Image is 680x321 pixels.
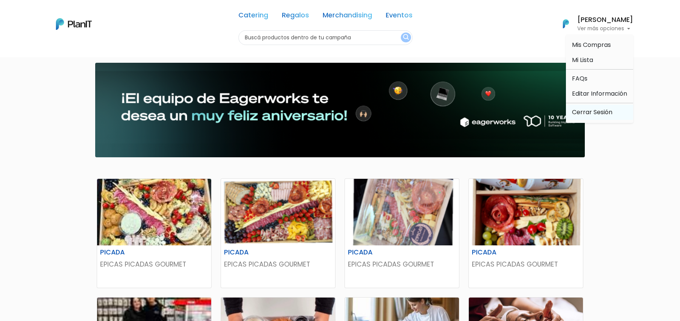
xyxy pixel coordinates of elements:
p: EPICAS PICADAS GOURMET [100,259,208,269]
a: PICADA EPICAS PICADAS GOURMET [97,178,212,288]
img: search_button-432b6d5273f82d61273b3651a40e1bd1b912527efae98b1b7a1b2c0702e16a8d.svg [403,34,409,41]
a: Merchandising [323,12,372,21]
img: thumb_WhatsApp_Image_2025-06-23_at_15.25.51.jpeg [97,179,211,245]
a: Catering [238,12,268,21]
span: Mis Compras [572,40,611,49]
span: Mi Lista [572,56,593,64]
a: Eventos [386,12,413,21]
img: PlanIt Logo [56,18,92,30]
a: Editar Información [566,86,633,101]
input: Buscá productos dentro de tu campaña [238,30,413,45]
a: FAQs [566,71,633,86]
a: PICADA EPICAS PICADAS GOURMET [468,178,583,288]
a: Mi Lista [566,53,633,68]
div: ¿Necesitás ayuda? [39,7,109,22]
p: EPICAS PICADAS GOURMET [472,259,580,269]
h6: PICADA [467,248,546,256]
img: thumb_Captura_de_pantalla_2025-06-30_170319.png [469,179,583,245]
a: Mis Compras [566,37,633,53]
img: thumb_Captura_de_pantalla_2025-06-30_165633.png [345,179,459,245]
h6: PICADA [343,248,422,256]
a: PICADA EPICAS PICADAS GOURMET [221,178,335,288]
h6: PICADA [219,248,298,256]
button: PlanIt Logo [PERSON_NAME] Ver más opciones [553,14,633,34]
a: Cerrar Sesión [566,105,633,120]
h6: [PERSON_NAME] [577,17,633,23]
p: EPICAS PICADAS GOURMET [224,259,332,269]
img: thumb_Captura_de_pantalla_2025-06-30_160241.png [221,179,335,245]
p: Ver más opciones [577,26,633,31]
a: PICADA EPICAS PICADAS GOURMET [345,178,459,288]
img: PlanIt Logo [558,16,574,32]
p: EPICAS PICADAS GOURMET [348,259,456,269]
h6: PICADA [96,248,174,256]
a: Regalos [282,12,309,21]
